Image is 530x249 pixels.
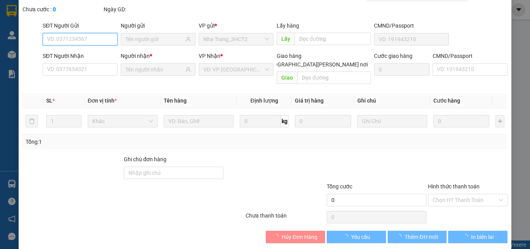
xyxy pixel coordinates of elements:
th: Ghi chú [354,93,430,108]
span: Tổng cước [327,183,352,190]
span: user [185,67,191,72]
div: Người gửi [121,21,196,30]
button: plus [495,115,504,127]
span: VP Nhận [199,53,220,59]
span: Nha Trang_3HCT2 [203,33,269,45]
span: Định lượng [250,98,278,104]
div: SĐT Người Gửi [43,21,118,30]
div: SĐT Người Nhận [43,52,118,60]
span: loading [396,234,405,239]
span: Lấy hàng [277,23,299,29]
button: Hủy Đơn Hàng [266,231,325,243]
span: SL [46,98,52,104]
span: Lấy [277,33,294,45]
input: VD: 191943210 [374,33,449,45]
div: Người nhận [121,52,196,60]
span: Giao [277,71,297,84]
span: Giá trị hàng [295,98,324,104]
label: Hình thức thanh toán [428,183,480,190]
span: Hủy Đơn Hàng [282,233,317,241]
span: Khác [92,115,153,127]
span: Đơn vị tính [88,98,117,104]
input: Dọc đường [294,33,371,45]
span: kg [281,115,289,127]
input: Dọc đường [297,71,371,84]
span: loading [343,234,351,239]
input: Tên người nhận [125,65,184,74]
input: Tên người gửi [125,35,184,44]
input: Cước giao hàng [374,63,430,76]
span: In biên lai [471,233,494,241]
span: Giao hàng [277,53,301,59]
span: loading [273,234,282,239]
div: Chưa thanh toán [245,211,326,225]
div: Chưa cước : [23,5,102,14]
div: Ngày GD: [104,5,183,14]
label: Cước giao hàng [374,53,412,59]
button: Thêm ĐH mới [388,231,447,243]
span: [GEOGRAPHIC_DATA][PERSON_NAME] nơi [262,60,371,69]
span: Yêu cầu [351,233,370,241]
span: Thêm ĐH mới [405,233,438,241]
div: CMND/Passport [374,21,449,30]
div: VP gửi [199,21,274,30]
input: Ghi Chú [357,115,427,127]
button: delete [26,115,38,127]
input: 0 [433,115,489,127]
span: user [185,37,191,42]
b: 0 [53,6,56,12]
button: In biên lai [448,231,507,243]
div: CMND/Passport [433,52,507,60]
input: 0 [295,115,351,127]
span: loading [462,234,471,239]
button: Yêu cầu [327,231,386,243]
input: Ghi chú đơn hàng [124,167,223,179]
label: Ghi chú đơn hàng [124,156,166,162]
input: VD: Bàn, Ghế [164,115,234,127]
span: Tên hàng [164,98,187,104]
span: Cước hàng [433,98,460,104]
div: Tổng: 1 [26,138,205,146]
